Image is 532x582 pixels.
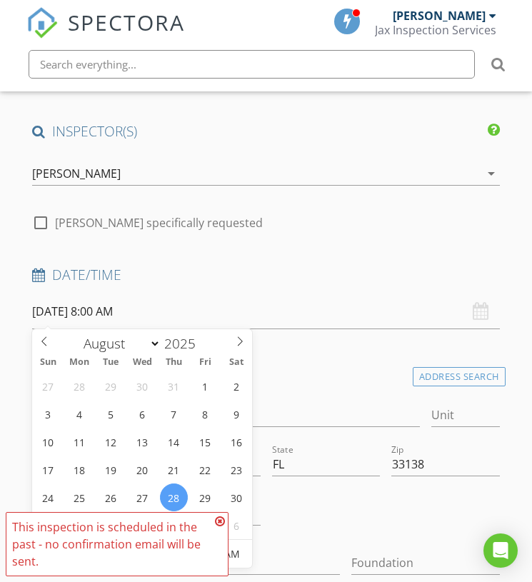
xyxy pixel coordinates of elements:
[191,428,219,456] span: August 15, 2025
[64,358,95,367] span: Mon
[12,518,211,570] div: This inspection is scheduled in the past - no confirmation email will be sent.
[129,483,156,511] span: August 27, 2025
[223,456,251,483] span: August 23, 2025
[66,372,94,400] span: July 28, 2025
[66,428,94,456] span: August 11, 2025
[413,367,506,386] div: Address Search
[97,483,125,511] span: August 26, 2025
[32,122,500,141] h4: INSPECTOR(S)
[97,400,125,428] span: August 5, 2025
[213,540,252,568] span: Click to toggle
[34,428,62,456] span: August 10, 2025
[95,358,126,367] span: Tue
[191,456,219,483] span: August 22, 2025
[32,294,500,329] input: Select date
[129,456,156,483] span: August 20, 2025
[483,554,500,571] i: arrow_drop_down
[483,533,518,568] div: Open Intercom Messenger
[191,483,219,511] span: August 29, 2025
[97,428,125,456] span: August 12, 2025
[223,372,251,400] span: August 2, 2025
[223,483,251,511] span: August 30, 2025
[221,358,252,367] span: Sat
[66,456,94,483] span: August 18, 2025
[55,216,263,230] label: [PERSON_NAME] specifically requested
[32,358,64,367] span: Sun
[34,456,62,483] span: August 17, 2025
[34,483,62,511] span: August 24, 2025
[32,167,121,180] div: [PERSON_NAME]
[223,428,251,456] span: August 16, 2025
[393,9,486,23] div: [PERSON_NAME]
[223,511,251,539] span: September 6, 2025
[34,372,62,400] span: July 27, 2025
[129,428,156,456] span: August 13, 2025
[160,400,188,428] span: August 7, 2025
[375,23,496,37] div: Jax Inspection Services
[223,400,251,428] span: August 9, 2025
[158,358,189,367] span: Thu
[32,363,500,382] h4: Location
[34,400,62,428] span: August 3, 2025
[483,165,500,182] i: arrow_drop_down
[66,483,94,511] span: August 25, 2025
[68,7,185,37] span: SPECTORA
[129,372,156,400] span: July 30, 2025
[32,266,500,284] h4: Date/Time
[191,372,219,400] span: August 1, 2025
[129,400,156,428] span: August 6, 2025
[26,19,185,49] a: SPECTORA
[66,400,94,428] span: August 4, 2025
[160,372,188,400] span: July 31, 2025
[160,483,188,511] span: August 28, 2025
[26,7,58,39] img: The Best Home Inspection Software - Spectora
[160,456,188,483] span: August 21, 2025
[97,456,125,483] span: August 19, 2025
[29,50,475,79] input: Search everything...
[97,372,125,400] span: July 29, 2025
[161,334,208,353] input: Year
[191,400,219,428] span: August 8, 2025
[189,358,221,367] span: Fri
[160,428,188,456] span: August 14, 2025
[126,358,158,367] span: Wed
